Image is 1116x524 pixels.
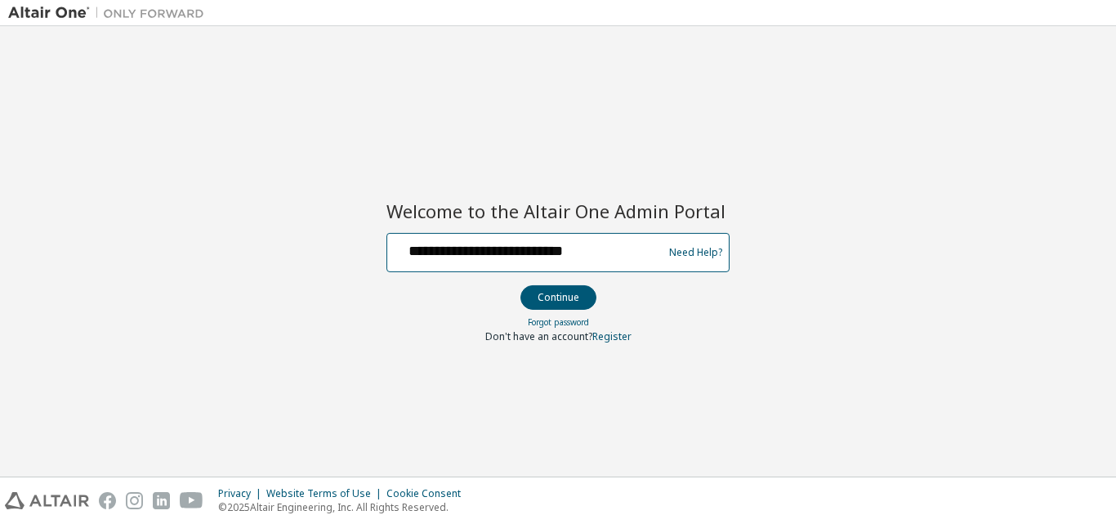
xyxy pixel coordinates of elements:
div: Website Terms of Use [266,487,386,500]
span: Don't have an account? [485,329,592,343]
h2: Welcome to the Altair One Admin Portal [386,199,730,222]
img: instagram.svg [126,492,143,509]
button: Continue [520,285,596,310]
p: © 2025 Altair Engineering, Inc. All Rights Reserved. [218,500,471,514]
div: Cookie Consent [386,487,471,500]
div: Privacy [218,487,266,500]
img: linkedin.svg [153,492,170,509]
img: facebook.svg [99,492,116,509]
a: Register [592,329,632,343]
img: Altair One [8,5,212,21]
a: Forgot password [528,316,589,328]
img: altair_logo.svg [5,492,89,509]
img: youtube.svg [180,492,203,509]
